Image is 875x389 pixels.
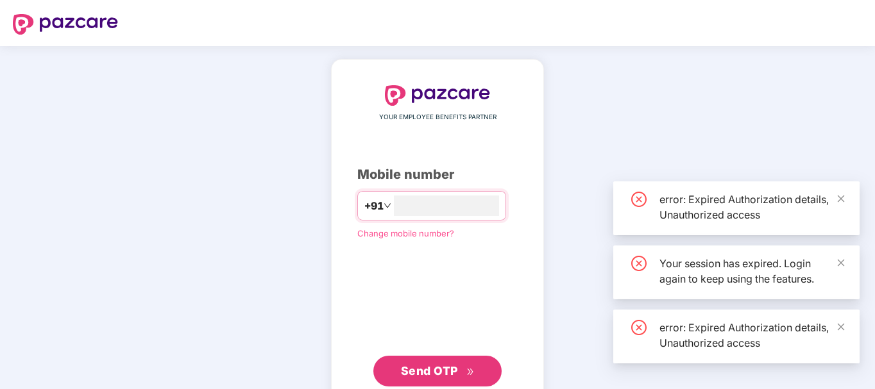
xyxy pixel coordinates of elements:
span: close-circle [631,256,647,271]
span: Send OTP [401,364,458,377]
div: error: Expired Authorization details, Unauthorized access [659,192,844,222]
span: down [384,202,391,210]
div: Mobile number [357,165,518,185]
span: close [837,194,845,203]
span: close [837,322,845,331]
span: close-circle [631,320,647,335]
span: double-right [466,368,475,376]
button: Send OTPdouble-right [373,356,502,386]
span: close-circle [631,192,647,207]
img: logo [13,14,118,35]
span: YOUR EMPLOYEE BENEFITS PARTNER [379,112,497,122]
div: Your session has expired. Login again to keep using the features. [659,256,844,286]
span: close [837,258,845,267]
img: logo [385,85,490,106]
div: error: Expired Authorization details, Unauthorized access [659,320,844,351]
a: Change mobile number? [357,228,454,238]
span: +91 [364,198,384,214]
